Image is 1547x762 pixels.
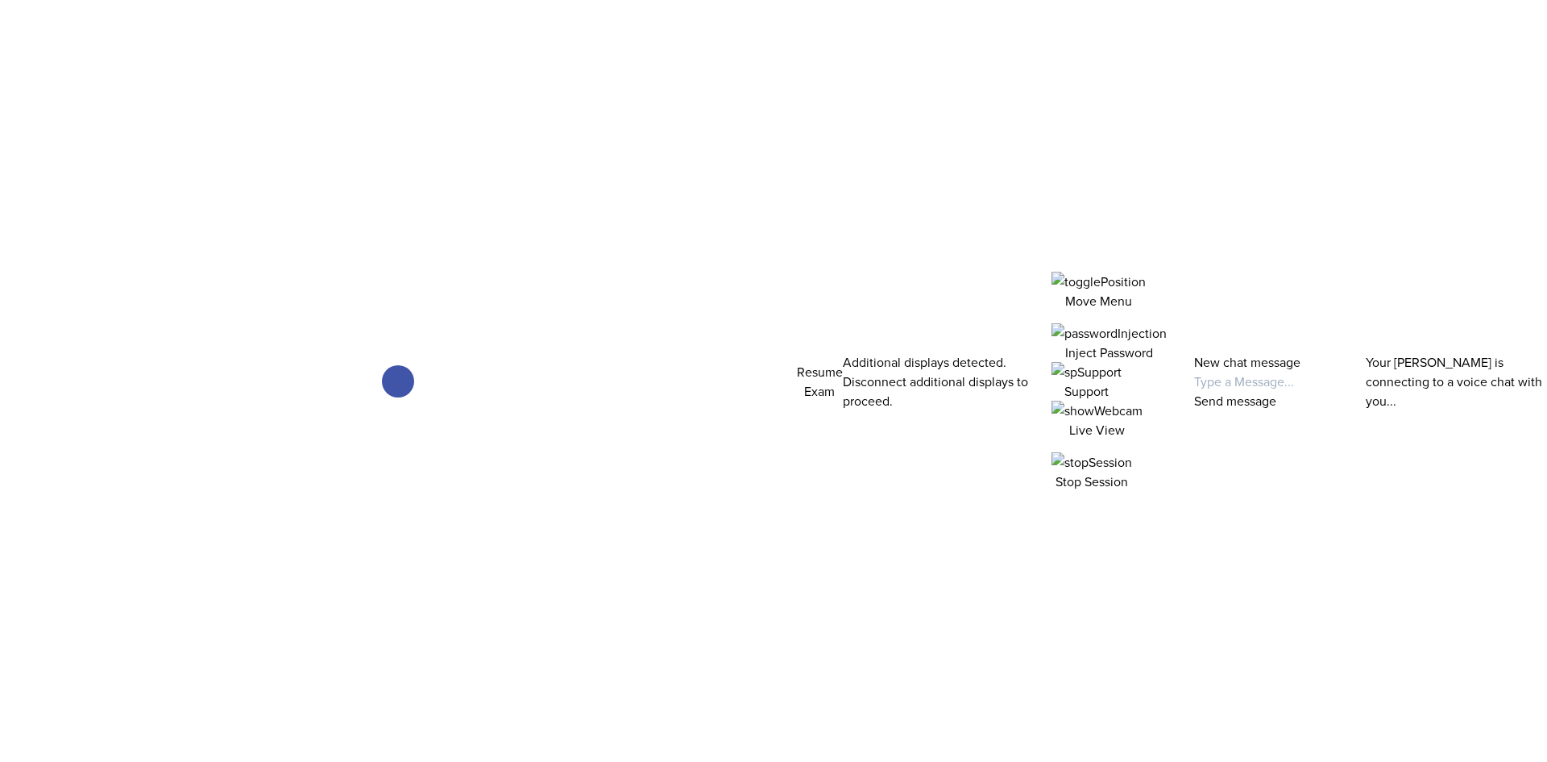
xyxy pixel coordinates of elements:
p: Live View [1051,420,1143,439]
img: passwordInjection [1051,323,1167,343]
button: Move Menu [1051,272,1146,310]
button: Support [1051,362,1122,401]
p: Inject Password [1051,343,1167,362]
button: Inject Password [1051,323,1167,362]
img: spSupport [1051,362,1122,381]
p: Move Menu [1051,291,1146,310]
img: togglePosition [1051,272,1146,291]
span: Additional displays detected. Disconnect additional displays to proceed. [843,353,1028,410]
p: Your [PERSON_NAME] is connecting to a voice chat with you... [1366,352,1547,410]
button: Stop Session [1051,452,1132,491]
p: Stop Session [1051,472,1132,491]
button: Live View [1051,401,1143,439]
p: Support [1051,381,1122,401]
label: New chat message [1194,353,1300,371]
img: showWebcam [1051,401,1143,420]
input: Type a Message... [1194,372,1333,391]
img: stopSession [1051,452,1132,472]
span: Send message [1194,392,1276,410]
button: Send message [1194,391,1276,410]
button: Resume Exam [797,362,843,401]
